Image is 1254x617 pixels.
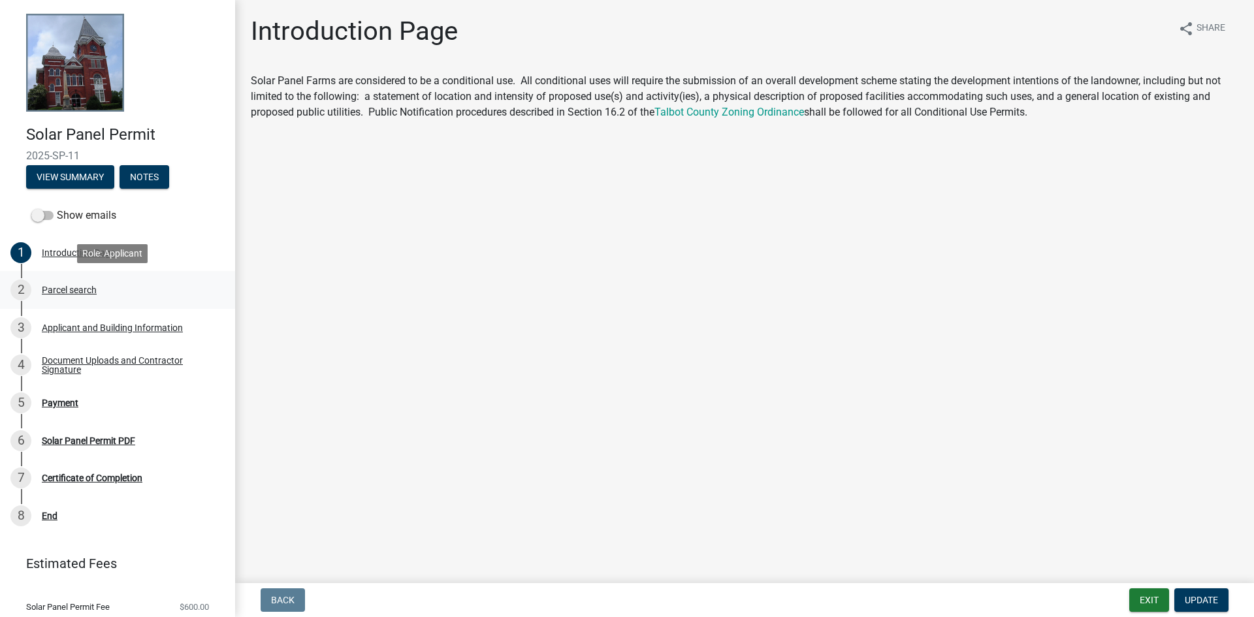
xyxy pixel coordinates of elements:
[26,165,114,189] button: View Summary
[26,603,110,611] span: Solar Panel Permit Fee
[1174,588,1229,612] button: Update
[1197,21,1225,37] span: Share
[1185,595,1218,605] span: Update
[251,73,1238,120] p: Solar Panel Farms are considered to be a conditional use. All conditional uses will require the s...
[42,511,57,520] div: End
[10,505,31,526] div: 8
[120,165,169,189] button: Notes
[251,16,458,47] h1: Introduction Page
[10,242,31,263] div: 1
[42,285,97,294] div: Parcel search
[10,355,31,375] div: 4
[271,595,295,605] span: Back
[10,392,31,413] div: 5
[120,172,169,183] wm-modal-confirm: Notes
[77,244,148,263] div: Role: Applicant
[42,356,214,374] div: Document Uploads and Contractor Signature
[10,317,31,338] div: 3
[26,14,124,112] img: Talbot County, Georgia
[180,603,209,611] span: $600.00
[10,430,31,451] div: 6
[1129,588,1169,612] button: Exit
[42,436,135,445] div: Solar Panel Permit PDF
[10,550,214,577] a: Estimated Fees
[261,588,305,612] button: Back
[26,125,225,144] h4: Solar Panel Permit
[26,150,209,162] span: 2025-SP-11
[10,279,31,300] div: 2
[42,248,115,257] div: Introduction Page
[1178,21,1194,37] i: share
[42,323,183,332] div: Applicant and Building Information
[42,473,142,483] div: Certificate of Completion
[31,208,116,223] label: Show emails
[42,398,78,407] div: Payment
[10,467,31,488] div: 7
[26,172,114,183] wm-modal-confirm: Summary
[1168,16,1236,41] button: shareShare
[654,106,804,118] a: Talbot County Zoning Ordinance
